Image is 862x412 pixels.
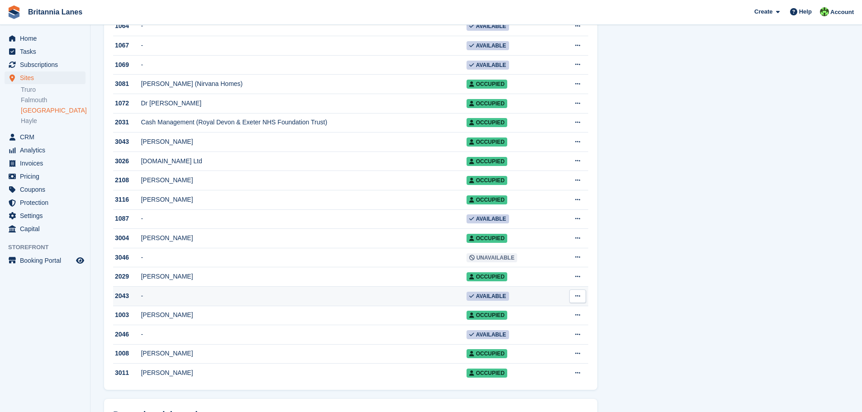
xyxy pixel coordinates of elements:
[141,79,466,89] div: [PERSON_NAME] (Nirvana Homes)
[113,99,141,108] div: 1072
[113,156,141,166] div: 3026
[141,325,466,345] td: -
[20,223,74,235] span: Capital
[467,195,507,204] span: Occupied
[20,209,74,222] span: Settings
[141,118,466,127] div: Cash Management (Royal Devon & Exeter NHS Foundation Trust)
[799,7,812,16] span: Help
[113,349,141,358] div: 1008
[467,80,507,89] span: Occupied
[113,118,141,127] div: 2031
[141,248,466,267] td: -
[5,170,86,183] a: menu
[20,45,74,58] span: Tasks
[141,368,466,378] div: [PERSON_NAME]
[5,144,86,156] a: menu
[113,291,141,301] div: 2043
[20,71,74,84] span: Sites
[20,183,74,196] span: Coupons
[113,214,141,223] div: 1087
[113,272,141,281] div: 2029
[20,58,74,71] span: Subscriptions
[20,131,74,143] span: CRM
[754,7,772,16] span: Create
[467,292,509,301] span: Available
[113,195,141,204] div: 3116
[141,272,466,281] div: [PERSON_NAME]
[467,99,507,108] span: Occupied
[20,157,74,170] span: Invoices
[467,176,507,185] span: Occupied
[141,55,466,75] td: -
[20,196,74,209] span: Protection
[7,5,21,19] img: stora-icon-8386f47178a22dfd0bd8f6a31ec36ba5ce8667c1dd55bd0f319d3a0aa187defe.svg
[830,8,854,17] span: Account
[141,209,466,229] td: -
[113,175,141,185] div: 2108
[141,156,466,166] div: [DOMAIN_NAME] Ltd
[113,253,141,262] div: 3046
[467,330,509,339] span: Available
[141,175,466,185] div: [PERSON_NAME]
[467,157,507,166] span: Occupied
[113,137,141,147] div: 3043
[21,106,86,115] a: [GEOGRAPHIC_DATA]
[5,157,86,170] a: menu
[21,117,86,125] a: Hayle
[467,41,509,50] span: Available
[113,41,141,50] div: 1067
[141,36,466,56] td: -
[5,71,86,84] a: menu
[467,234,507,243] span: Occupied
[467,272,507,281] span: Occupied
[141,17,466,36] td: -
[75,255,86,266] a: Preview store
[141,99,466,108] div: Dr [PERSON_NAME]
[467,253,517,262] span: Unavailable
[467,369,507,378] span: Occupied
[5,209,86,222] a: menu
[141,195,466,204] div: [PERSON_NAME]
[467,22,509,31] span: Available
[141,349,466,358] div: [PERSON_NAME]
[141,233,466,243] div: [PERSON_NAME]
[141,286,466,306] td: -
[5,131,86,143] a: menu
[820,7,829,16] img: Robert Parr
[21,85,86,94] a: Truro
[141,310,466,320] div: [PERSON_NAME]
[113,310,141,320] div: 1003
[113,60,141,70] div: 1069
[5,183,86,196] a: menu
[467,137,507,147] span: Occupied
[8,243,90,252] span: Storefront
[5,58,86,71] a: menu
[5,196,86,209] a: menu
[467,118,507,127] span: Occupied
[20,32,74,45] span: Home
[20,170,74,183] span: Pricing
[467,61,509,70] span: Available
[113,233,141,243] div: 3004
[467,349,507,358] span: Occupied
[113,21,141,31] div: 1064
[21,96,86,104] a: Falmouth
[113,79,141,89] div: 3081
[5,223,86,235] a: menu
[113,330,141,339] div: 2046
[5,254,86,267] a: menu
[24,5,86,19] a: Britannia Lanes
[467,311,507,320] span: Occupied
[467,214,509,223] span: Available
[141,137,466,147] div: [PERSON_NAME]
[5,32,86,45] a: menu
[113,368,141,378] div: 3011
[20,254,74,267] span: Booking Portal
[20,144,74,156] span: Analytics
[5,45,86,58] a: menu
